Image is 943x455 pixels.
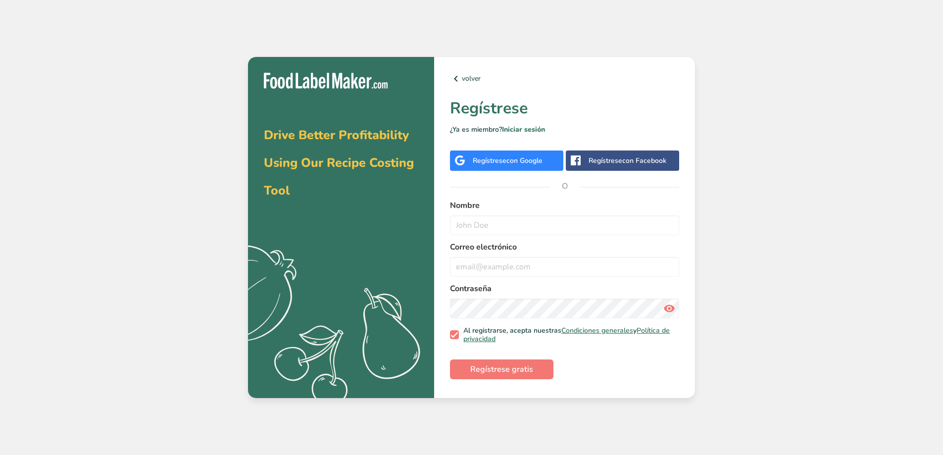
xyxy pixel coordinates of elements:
label: Contraseña [450,283,679,295]
span: con Facebook [622,156,666,165]
div: Regístrese [473,155,543,166]
span: con Google [506,156,543,165]
a: Iniciar sesión [502,125,545,134]
p: ¿Ya es miembro? [450,124,679,135]
a: volver [450,73,679,85]
a: Política de privacidad [463,326,670,344]
span: Drive Better Profitability Using Our Recipe Costing Tool [264,127,414,199]
h1: Regístrese [450,97,679,120]
label: Correo electrónico [450,241,679,253]
input: John Doe [450,215,679,235]
span: O [550,171,580,201]
span: Regístrese gratis [470,363,533,375]
input: email@example.com [450,257,679,277]
span: Al registrarse, acepta nuestras y [459,326,676,344]
img: Food Label Maker [264,73,388,89]
button: Regístrese gratis [450,359,553,379]
a: Condiciones generales [561,326,633,335]
label: Nombre [450,200,679,211]
div: Regístrese [589,155,666,166]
